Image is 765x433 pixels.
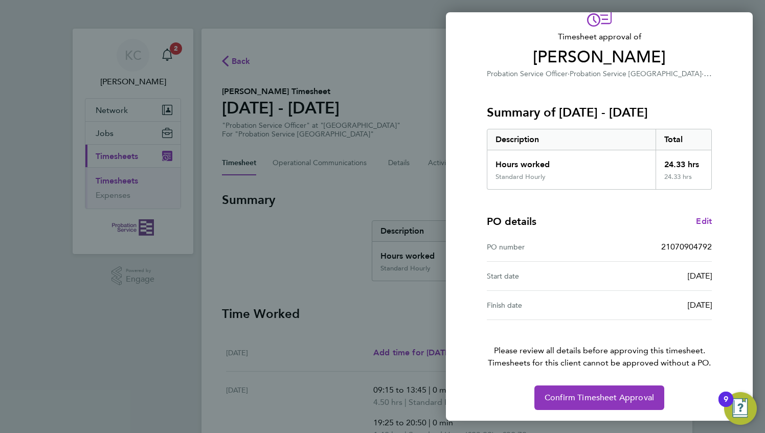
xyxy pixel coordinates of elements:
[487,129,656,150] div: Description
[487,31,712,43] span: Timesheet approval of
[487,150,656,173] div: Hours worked
[545,393,654,403] span: Confirm Timesheet Approval
[487,299,599,311] div: Finish date
[475,320,724,369] p: Please review all details before approving this timesheet.
[570,70,702,78] span: Probation Service [GEOGRAPHIC_DATA]
[656,173,712,189] div: 24.33 hrs
[599,270,712,282] div: [DATE]
[724,399,728,413] div: 9
[656,150,712,173] div: 24.33 hrs
[487,70,568,78] span: Probation Service Officer
[696,216,712,226] span: Edit
[496,173,546,181] div: Standard Hourly
[568,70,570,78] span: ·
[661,242,712,252] span: 21070904792
[534,385,664,410] button: Confirm Timesheet Approval
[487,214,536,229] h4: PO details
[696,215,712,227] a: Edit
[487,241,599,253] div: PO number
[487,47,712,67] span: [PERSON_NAME]
[724,392,757,425] button: Open Resource Center, 9 new notifications
[487,129,712,190] div: Summary of 22 - 28 Sep 2025
[702,69,712,78] span: ·
[487,104,712,121] h3: Summary of [DATE] - [DATE]
[656,129,712,150] div: Total
[475,357,724,369] span: Timesheets for this client cannot be approved without a PO.
[599,299,712,311] div: [DATE]
[487,270,599,282] div: Start date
